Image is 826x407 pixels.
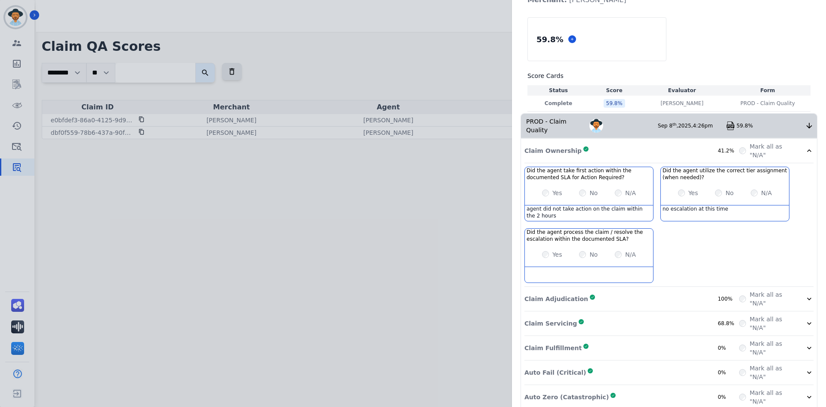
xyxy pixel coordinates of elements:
[718,345,739,351] div: 0%
[524,146,582,155] p: Claim Ownership
[589,189,598,197] label: No
[524,319,577,328] p: Claim Servicing
[718,369,739,376] div: 0%
[527,229,651,242] h3: Did the agent process the claim / resolve the escalation within the documented SLA?
[749,388,795,406] label: Mark all as "N/A"
[589,85,639,96] th: Score
[761,189,772,197] label: N/A
[625,250,636,259] label: N/A
[725,85,811,96] th: Form
[749,339,795,357] label: Mark all as "N/A"
[524,368,586,377] p: Auto Fail (Critical)
[693,123,713,129] span: 4:26pm
[688,189,698,197] label: Yes
[589,250,598,259] label: No
[552,189,562,197] label: Yes
[660,100,703,107] p: [PERSON_NAME]
[726,121,735,130] img: qa-pdf.svg
[749,364,795,381] label: Mark all as "N/A"
[529,100,588,107] p: Complete
[521,114,589,138] div: PROD - Claim Quality
[527,85,589,96] th: Status
[604,99,625,108] div: 59.8 %
[552,250,562,259] label: Yes
[740,100,795,107] span: PROD - Claim Quality
[718,320,739,327] div: 68.8%
[525,205,653,221] div: agent did not take action on the claim within the 2 hours
[524,344,582,352] p: Claim Fulfillment
[524,393,609,401] p: Auto Zero (Catastrophic)
[535,32,565,47] div: 59.8 %
[672,122,676,127] sup: th
[639,85,725,96] th: Evaluator
[625,189,636,197] label: N/A
[527,167,651,181] h3: Did the agent take first action within the documented SLA for Action Required?
[725,189,734,197] label: No
[661,205,789,221] div: no escalation at this time
[658,122,726,129] div: Sep 8 , 2025 ,
[524,295,588,303] p: Claim Adjudication
[527,71,811,80] h3: Score Cards
[749,142,795,159] label: Mark all as "N/A"
[718,147,739,154] div: 41.2%
[663,167,787,181] h3: Did the agent utilize the correct tier assignment (when needed)?
[718,295,739,302] div: 100%
[749,290,795,308] label: Mark all as "N/A"
[749,315,795,332] label: Mark all as "N/A"
[589,119,603,133] img: Avatar
[737,122,805,129] div: 59.8%
[718,394,739,401] div: 0%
